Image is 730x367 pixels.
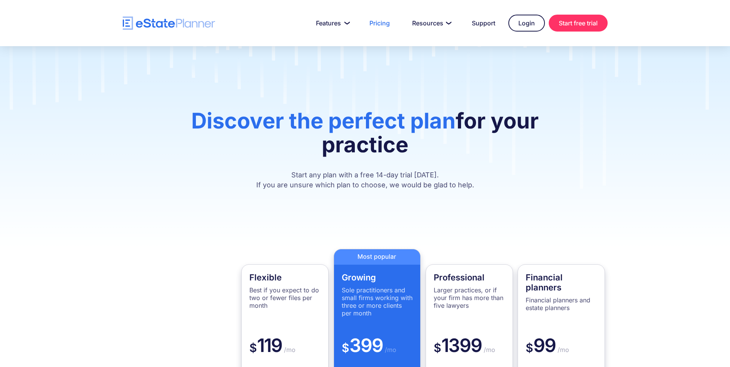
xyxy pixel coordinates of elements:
span: /mo [383,346,396,354]
a: Start free trial [549,15,608,32]
p: Best if you expect to do two or fewer files per month [249,286,321,309]
h4: Professional [434,272,505,282]
span: $ [342,341,349,355]
h4: Growing [342,272,413,282]
h4: Financial planners [526,272,597,292]
a: Features [307,15,356,31]
h1: for your practice [157,109,572,164]
span: Discover the perfect plan [191,108,456,134]
span: /mo [282,346,296,354]
p: Financial planners and estate planners [526,296,597,312]
a: home [123,17,215,30]
span: $ [434,341,441,355]
span: /mo [482,346,495,354]
a: Login [508,15,545,32]
p: Start any plan with a free 14-day trial [DATE]. If you are unsure which plan to choose, we would ... [157,170,572,190]
a: Support [463,15,504,31]
span: $ [526,341,533,355]
p: Larger practices, or if your firm has more than five lawyers [434,286,505,309]
span: /mo [556,346,569,354]
span: $ [249,341,257,355]
h4: Flexible [249,272,321,282]
a: Pricing [360,15,399,31]
a: Resources [403,15,459,31]
p: Sole practitioners and small firms working with three or more clients per month [342,286,413,317]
